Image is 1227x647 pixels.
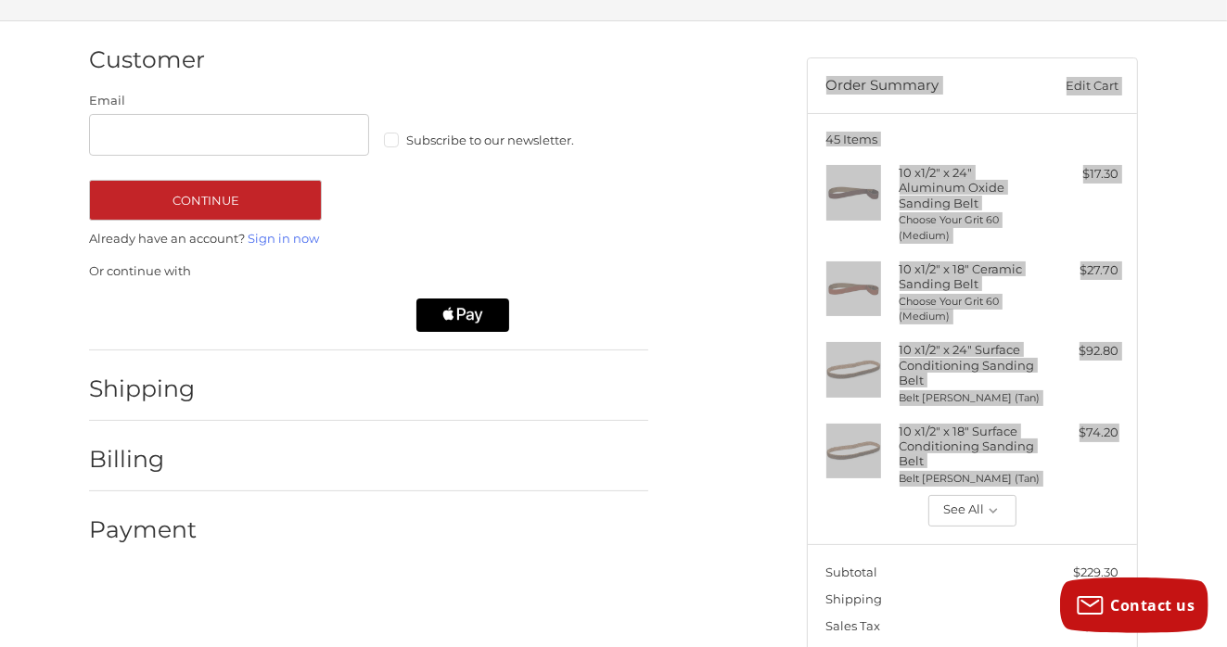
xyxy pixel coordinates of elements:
[89,230,648,248] p: Already have an account?
[826,618,881,633] span: Sales Tax
[826,565,878,579] span: Subtotal
[900,212,1042,243] li: Choose Your Grit 60 (Medium)
[89,262,648,281] p: Or continue with
[89,445,198,474] h2: Billing
[1046,424,1119,442] div: $74.20
[900,165,1042,210] h4: 10 x 1/2" x 24" Aluminum Oxide Sanding Belt
[89,180,322,221] button: Continue
[1046,261,1119,280] div: $27.70
[249,298,398,332] iframe: PayPal-paylater
[89,374,198,403] h2: Shipping
[826,591,883,606] span: Shipping
[1046,165,1119,184] div: $17.30
[1046,342,1119,361] div: $92.80
[89,515,198,544] h2: Payment
[900,294,1042,324] li: Choose Your Grit 60 (Medium)
[89,92,369,110] label: Email
[1074,565,1119,579] span: $229.30
[406,133,574,147] span: Subscribe to our newsletter.
[83,298,232,332] iframe: PayPal-paypal
[928,495,1016,526] button: See All
[1026,77,1119,95] a: Edit Cart
[1111,595,1195,615] span: Contact us
[1060,577,1208,633] button: Contact us
[900,342,1042,387] h4: 10 x 1/2" x 24" Surface Conditioning Sanding Belt
[900,390,1042,406] li: Belt [PERSON_NAME] (Tan)
[826,77,1026,95] h3: Order Summary
[900,424,1042,469] h4: 10 x 1/2" x 18" Surface Conditioning Sanding Belt
[900,471,1042,487] li: Belt [PERSON_NAME] (Tan)
[248,231,319,246] a: Sign in now
[900,261,1042,292] h4: 10 x 1/2" x 18" Ceramic Sanding Belt
[826,132,1119,146] h3: 45 Items
[89,45,205,74] h2: Customer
